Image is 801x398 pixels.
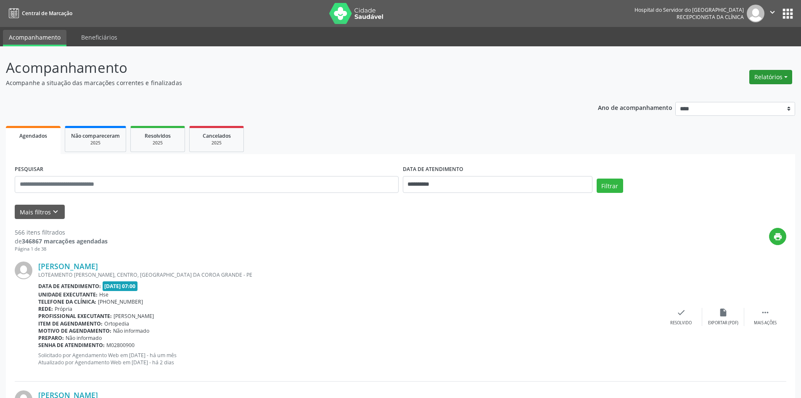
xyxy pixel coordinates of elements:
b: Motivo de agendamento: [38,327,111,334]
p: Ano de acompanhamento [598,102,672,112]
label: DATA DE ATENDIMENTO [403,163,463,176]
button: Mais filtroskeyboard_arrow_down [15,205,65,219]
img: img [15,262,32,279]
div: Resolvido [670,320,692,326]
div: Hospital do Servidor do [GEOGRAPHIC_DATA] [634,6,744,13]
b: Data de atendimento: [38,283,101,290]
b: Senha de atendimento: [38,342,105,349]
p: Acompanhe a situação das marcações correntes e finalizadas [6,78,558,87]
p: Solicitado por Agendamento Web em [DATE] - há um mês Atualizado por Agendamento Web em [DATE] - h... [38,352,660,366]
span: Recepcionista da clínica [677,13,744,21]
span: [PHONE_NUMBER] [98,298,143,305]
b: Telefone da clínica: [38,298,96,305]
span: Resolvidos [145,132,171,139]
button: Filtrar [597,179,623,193]
div: de [15,237,108,246]
button: print [769,228,786,245]
a: Acompanhamento [3,30,66,46]
span: Própria [55,305,72,313]
div: Exportar (PDF) [708,320,738,326]
div: 2025 [196,140,238,146]
button: Relatórios [749,70,792,84]
span: [DATE] 07:00 [103,281,138,291]
span: Agendados [19,132,47,139]
div: Mais ações [754,320,777,326]
div: 2025 [71,140,120,146]
a: [PERSON_NAME] [38,262,98,271]
label: PESQUISAR [15,163,43,176]
span: [PERSON_NAME] [114,313,154,320]
span: Ortopedia [104,320,129,327]
a: Central de Marcação [6,6,72,20]
span: Não informado [113,327,149,334]
b: Unidade executante: [38,291,98,298]
b: Rede: [38,305,53,313]
b: Item de agendamento: [38,320,103,327]
span: Cancelados [203,132,231,139]
div: LOTEAMENTO [PERSON_NAME], CENTRO, [GEOGRAPHIC_DATA] DA COROA GRANDE - PE [38,271,660,278]
div: 566 itens filtrados [15,228,108,237]
span: Hse [99,291,108,298]
span: Não compareceram [71,132,120,139]
img: img [747,5,764,22]
i:  [768,8,777,17]
button: apps [780,6,795,21]
i: keyboard_arrow_down [51,207,60,216]
span: Não informado [66,334,102,342]
i: insert_drive_file [719,308,728,317]
div: Página 1 de 38 [15,246,108,253]
strong: 346867 marcações agendadas [22,237,108,245]
i: check [677,308,686,317]
span: M02800900 [106,342,135,349]
span: Central de Marcação [22,10,72,17]
p: Acompanhamento [6,57,558,78]
a: Beneficiários [75,30,123,45]
div: 2025 [137,140,179,146]
b: Preparo: [38,334,64,342]
b: Profissional executante: [38,313,112,320]
i:  [761,308,770,317]
button:  [764,5,780,22]
i: print [773,232,782,241]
